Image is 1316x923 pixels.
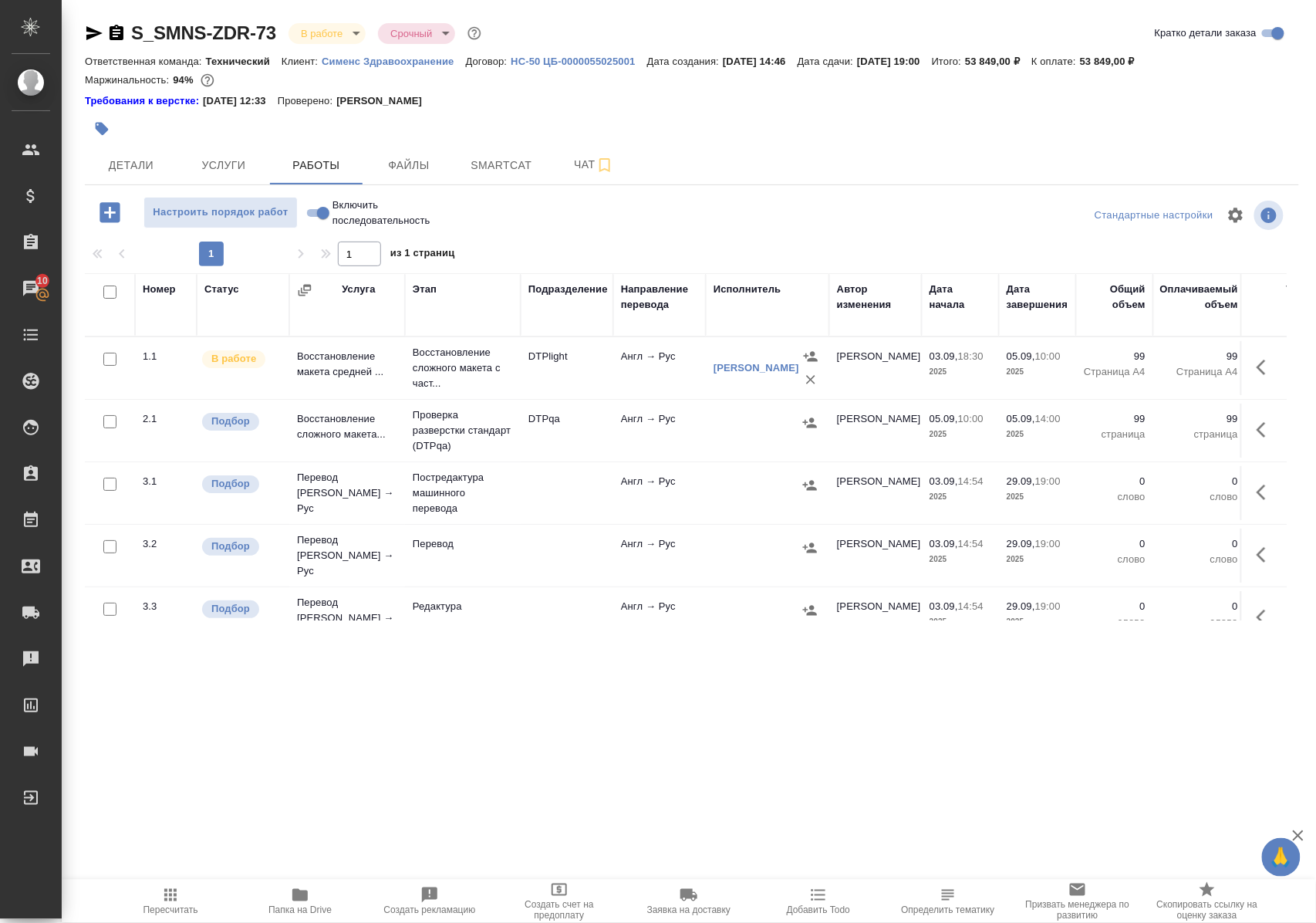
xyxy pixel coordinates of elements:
[1080,56,1146,67] p: 53 849,00 ₽
[322,56,466,67] p: Сименс Здравоохранение
[201,536,282,557] div: Можно подбирать исполнителей
[1161,364,1238,380] p: Страница А4
[1007,282,1068,313] div: Дата завершения
[798,599,822,622] button: Назначить
[211,414,250,429] p: Подбор
[1161,349,1238,364] p: 99
[1035,413,1061,424] p: 14:00
[1247,349,1284,386] button: Здесь прячутся важные кнопки
[85,56,206,67] p: Ответственная команда:
[1035,538,1061,549] p: 19:00
[1084,614,1146,630] p: слово
[85,93,203,109] div: Нажми, чтобы открыть папку с инструкцией
[322,54,466,67] a: Сименс Здравоохранение
[201,599,282,620] div: Можно подбирать исполнителей
[1007,364,1068,380] p: 2025
[1084,349,1146,364] p: 99
[279,156,353,175] span: Работы
[94,156,168,175] span: Детали
[143,282,176,297] div: Номер
[829,529,922,583] td: [PERSON_NAME]
[521,404,613,458] td: DTPqa
[1084,427,1146,442] p: страница
[197,70,218,90] button: 2475.00 RUB;
[829,466,922,520] td: [PERSON_NAME]
[1161,474,1238,489] p: 0
[1084,474,1146,489] p: 0
[958,350,984,362] p: 18:30
[1160,282,1238,313] div: Оплачиваемый объем
[289,23,366,44] div: В работе
[613,591,706,645] td: Англ → Рус
[464,156,538,175] span: Smartcat
[342,282,375,297] div: Услуга
[1161,614,1238,630] p: слово
[187,156,261,175] span: Услуги
[413,282,437,297] div: Этап
[1084,411,1146,427] p: 99
[1091,204,1217,228] div: split button
[837,282,914,313] div: Автор изменения
[1007,350,1035,362] p: 05.09,
[1007,552,1068,567] p: 2025
[1161,489,1238,505] p: слово
[143,349,189,364] div: 1.1
[521,341,613,395] td: DTPlight
[930,427,991,442] p: 2025
[143,536,189,552] div: 3.2
[930,350,958,362] p: 03.09,
[613,341,706,395] td: Англ → Рус
[201,349,282,370] div: Исполнитель выполняет работу
[278,93,337,109] p: Проверено:
[1007,614,1068,630] p: 2025
[1217,197,1254,234] span: Настроить таблицу
[958,538,984,549] p: 14:54
[390,244,455,266] span: из 1 страниц
[714,362,799,374] a: [PERSON_NAME]
[958,600,984,612] p: 14:54
[143,474,189,489] div: 3.1
[289,587,405,649] td: Перевод [PERSON_NAME] → Рус
[143,599,189,614] div: 3.3
[85,24,103,42] button: Скопировать ссылку для ЯМессенджера
[143,411,189,427] div: 2.1
[1084,599,1146,614] p: 0
[930,364,991,380] p: 2025
[466,56,511,67] p: Договор:
[958,475,984,487] p: 14:54
[1035,600,1061,612] p: 19:00
[85,112,119,146] button: Добавить тэг
[289,404,405,458] td: Восстановление сложного макета...
[930,600,958,612] p: 03.09,
[1007,413,1035,424] p: 05.09,
[211,539,250,554] p: Подбор
[613,404,706,458] td: Англ → Рус
[932,56,965,67] p: Итого:
[206,56,282,67] p: Технический
[1084,536,1146,552] p: 0
[829,591,922,645] td: [PERSON_NAME]
[930,413,958,424] p: 05.09,
[1084,489,1146,505] p: слово
[798,474,822,497] button: Назначить
[647,56,723,67] p: Дата создания:
[1268,841,1294,874] span: 🙏
[1007,427,1068,442] p: 2025
[829,341,922,395] td: [PERSON_NAME]
[1084,552,1146,567] p: слово
[336,93,434,109] p: [PERSON_NAME]
[4,269,58,308] a: 10
[289,462,405,524] td: Перевод [PERSON_NAME] → Рус
[1007,600,1035,612] p: 29.09,
[613,466,706,520] td: Англ → Рус
[378,23,455,44] div: В работе
[613,529,706,583] td: Англ → Рус
[85,74,173,86] p: Маржинальность:
[204,282,239,297] div: Статус
[89,197,131,228] button: Добавить работу
[714,282,781,297] div: Исполнитель
[282,56,322,67] p: Клиент:
[1161,599,1238,614] p: 0
[296,27,347,40] button: В работе
[107,24,126,42] button: Скопировать ссылку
